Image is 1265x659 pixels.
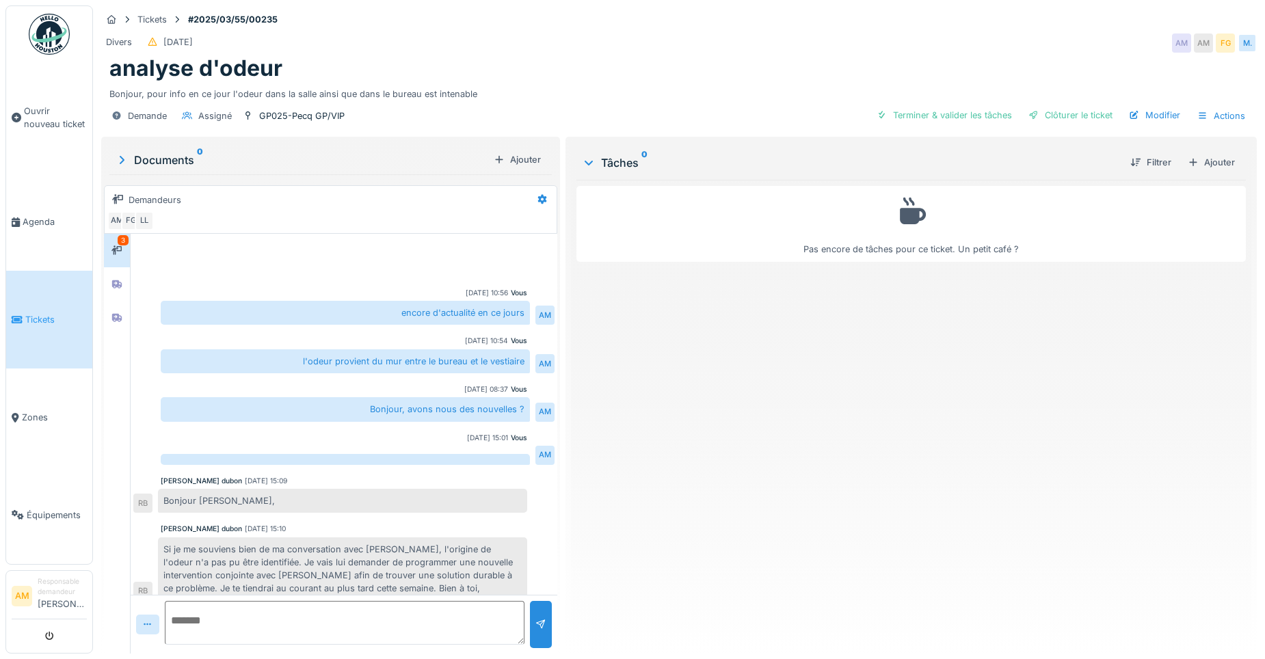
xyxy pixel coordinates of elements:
[1216,33,1235,53] div: FG
[161,476,242,486] div: [PERSON_NAME] dubon
[1123,106,1186,124] div: Modifier
[118,235,129,245] div: 3
[245,476,287,486] div: [DATE] 15:09
[1125,153,1177,172] div: Filtrer
[511,433,527,443] div: Vous
[245,524,286,534] div: [DATE] 15:10
[128,109,167,122] div: Demande
[38,576,87,597] div: Responsable demandeur
[535,446,555,465] div: AM
[158,489,527,513] div: Bonjour [PERSON_NAME],
[24,105,87,131] span: Ouvrir nouveau ticket
[6,466,92,564] a: Équipements
[133,494,152,513] div: RB
[161,397,530,421] div: Bonjour, avons nous des nouvelles ?
[6,62,92,173] a: Ouvrir nouveau ticket
[121,211,140,230] div: FG
[1182,153,1240,172] div: Ajouter
[12,586,32,606] li: AM
[488,150,546,169] div: Ajouter
[465,336,508,346] div: [DATE] 10:54
[137,13,167,26] div: Tickets
[109,55,282,81] h1: analyse d'odeur
[871,106,1017,124] div: Terminer & valider les tâches
[12,576,87,619] a: AM Responsable demandeur[PERSON_NAME]
[107,211,126,230] div: AM
[535,306,555,325] div: AM
[641,154,648,171] sup: 0
[25,313,87,326] span: Tickets
[106,36,132,49] div: Divers
[161,301,530,325] div: encore d'actualité en ce jours
[1172,33,1191,53] div: AM
[511,288,527,298] div: Vous
[38,576,87,616] li: [PERSON_NAME]
[535,403,555,422] div: AM
[464,384,508,394] div: [DATE] 08:37
[133,582,152,601] div: RB
[109,82,1249,100] div: Bonjour, pour info en ce jour l'odeur dans la salle ainsi que dans le bureau est intenable
[27,509,87,522] span: Équipements
[1191,106,1251,126] div: Actions
[467,433,508,443] div: [DATE] 15:01
[135,211,154,230] div: LL
[29,14,70,55] img: Badge_color-CXgf-gQk.svg
[585,192,1237,256] div: Pas encore de tâches pour ce ticket. Un petit café ?
[466,288,508,298] div: [DATE] 10:56
[1023,106,1118,124] div: Clôturer le ticket
[161,349,530,373] div: l'odeur provient du mur entre le bureau et le vestiaire
[511,384,527,394] div: Vous
[197,152,203,168] sup: 0
[6,368,92,466] a: Zones
[161,524,242,534] div: [PERSON_NAME] dubon
[22,411,87,424] span: Zones
[6,173,92,271] a: Agenda
[259,109,345,122] div: GP025-Pecq GP/VIP
[183,13,283,26] strong: #2025/03/55/00235
[129,193,181,206] div: Demandeurs
[198,109,232,122] div: Assigné
[535,354,555,373] div: AM
[23,215,87,228] span: Agenda
[511,336,527,346] div: Vous
[163,36,193,49] div: [DATE]
[158,537,527,601] div: Si je me souviens bien de ma conversation avec [PERSON_NAME], l'origine de l'odeur n'a pas pu êtr...
[1194,33,1213,53] div: AM
[6,271,92,368] a: Tickets
[115,152,488,168] div: Documents
[582,154,1119,171] div: Tâches
[1238,33,1257,53] div: M.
